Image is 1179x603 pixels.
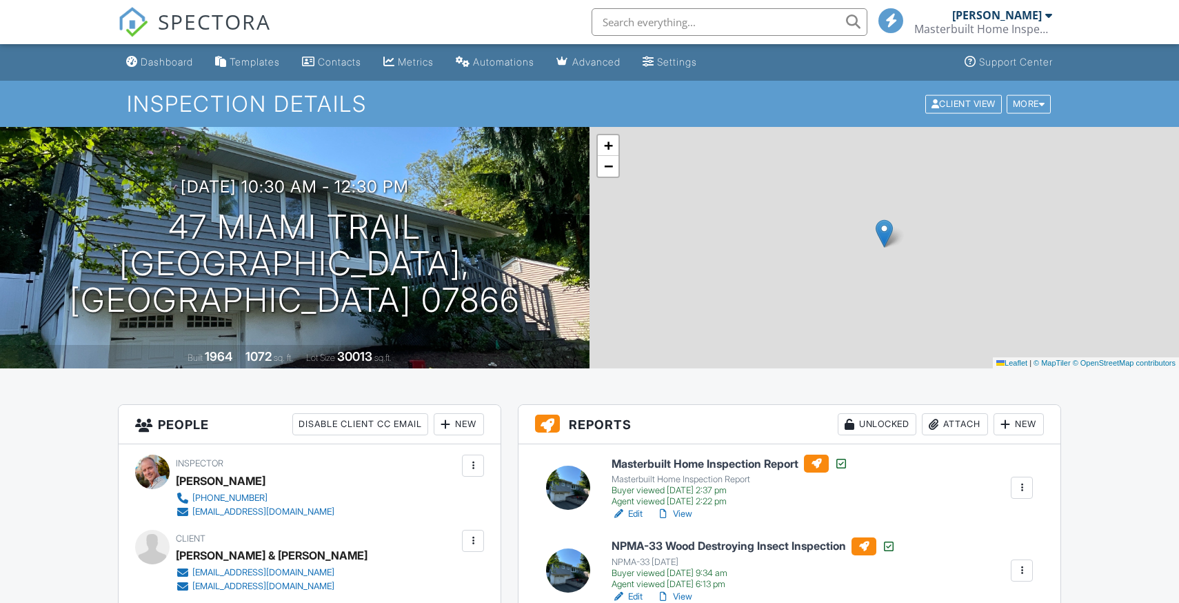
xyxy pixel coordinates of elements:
div: 30013 [337,349,372,364]
a: [EMAIL_ADDRESS][DOMAIN_NAME] [176,566,356,580]
a: Zoom in [598,135,618,156]
div: [EMAIL_ADDRESS][DOMAIN_NAME] [192,567,334,578]
div: New [434,413,484,435]
h1: Inspection Details [127,92,1052,116]
div: Buyer viewed [DATE] 9:34 am [612,568,896,579]
a: Support Center [959,50,1058,75]
div: [PERSON_NAME] & [PERSON_NAME] [176,545,367,566]
h3: [DATE] 10:30 am - 12:30 pm [181,177,409,196]
h3: People [119,405,501,444]
img: Marker [876,219,893,248]
div: Dashboard [141,56,193,68]
div: Metrics [398,56,434,68]
span: Inspector [176,458,223,468]
div: Advanced [572,56,621,68]
div: More [1007,95,1051,113]
div: NPMA-33 [DATE] [612,557,896,568]
h3: Reports [518,405,1060,444]
a: View [656,507,692,521]
span: − [604,157,613,175]
div: Client View [925,95,1002,113]
div: [PHONE_NUMBER] [192,493,268,504]
a: [PHONE_NUMBER] [176,491,334,505]
a: [EMAIL_ADDRESS][DOMAIN_NAME] [176,580,356,593]
h1: 47 Miami Trail [GEOGRAPHIC_DATA], [GEOGRAPHIC_DATA] 07866 [22,209,567,318]
a: Masterbuilt Home Inspection Report Masterbuilt Home Inspection Report Buyer viewed [DATE] 2:37 pm... [612,455,848,507]
span: Client [176,533,205,544]
span: + [604,137,613,154]
h6: NPMA-33 Wood Destroying Insect Inspection [612,537,896,555]
span: Lot Size [306,353,335,363]
span: | [1029,359,1031,367]
div: Agent viewed [DATE] 6:13 pm [612,579,896,590]
div: New [994,413,1044,435]
div: Masterbuilt Home Inspection [914,22,1052,36]
span: sq.ft. [374,353,392,363]
a: Dashboard [121,50,199,75]
div: 1072 [245,349,272,364]
a: Automations (Basic) [450,50,540,75]
div: Masterbuilt Home Inspection Report [612,474,848,485]
div: [EMAIL_ADDRESS][DOMAIN_NAME] [192,506,334,517]
a: © OpenStreetMap contributors [1073,359,1176,367]
a: Edit [612,507,643,521]
input: Search everything... [592,8,867,36]
span: sq. ft. [274,353,293,363]
a: Templates [210,50,285,75]
div: Disable Client CC Email [292,413,428,435]
a: Leaflet [996,359,1027,367]
div: Templates [230,56,280,68]
div: [PERSON_NAME] [952,8,1042,22]
a: Metrics [378,50,439,75]
div: Buyer viewed [DATE] 2:37 pm [612,485,848,496]
div: [EMAIL_ADDRESS][DOMAIN_NAME] [192,581,334,592]
div: Settings [657,56,697,68]
img: The Best Home Inspection Software - Spectora [118,7,148,37]
a: NPMA-33 Wood Destroying Insect Inspection NPMA-33 [DATE] Buyer viewed [DATE] 9:34 am Agent viewed... [612,537,896,590]
a: Settings [637,50,703,75]
div: 1964 [205,349,232,364]
a: [EMAIL_ADDRESS][DOMAIN_NAME] [176,505,334,519]
a: SPECTORA [118,19,271,48]
a: Advanced [551,50,626,75]
a: Contacts [296,50,367,75]
div: Contacts [318,56,361,68]
a: © MapTiler [1034,359,1071,367]
span: SPECTORA [158,7,271,36]
div: Unlocked [838,413,916,435]
div: [PERSON_NAME] [176,471,265,491]
a: Client View [924,98,1005,108]
span: Built [188,353,203,363]
div: Agent viewed [DATE] 2:22 pm [612,496,848,507]
h6: Masterbuilt Home Inspection Report [612,455,848,473]
div: Attach [922,413,988,435]
a: Zoom out [598,156,618,177]
div: Automations [473,56,534,68]
div: Support Center [979,56,1053,68]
